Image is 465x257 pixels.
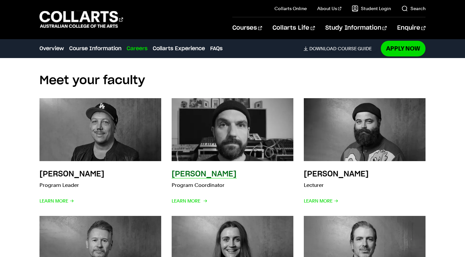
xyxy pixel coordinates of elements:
a: Study Information [325,17,387,39]
span: Download [309,46,336,52]
span: Learn More [304,196,338,205]
a: [PERSON_NAME] Lecturer Learn More [304,98,426,205]
a: Collarts Life [272,17,315,39]
a: Enquire [397,17,426,39]
a: FAQs [210,45,223,53]
a: [PERSON_NAME] Program Coordinator Learn More [172,98,293,205]
div: Go to homepage [39,10,123,29]
span: Learn More [172,196,206,205]
a: Apply Now [381,41,426,56]
a: Collarts Experience [153,45,205,53]
p: Program Leader [39,181,104,190]
p: Program Coordinator [172,181,237,190]
h3: [PERSON_NAME] [304,170,369,178]
a: Overview [39,45,64,53]
h3: [PERSON_NAME] [172,170,237,178]
span: Learn More [39,196,74,205]
a: Course Information [69,45,121,53]
a: DownloadCourse Guide [303,46,377,52]
a: [PERSON_NAME] Program Leader Learn More [39,98,161,205]
h3: [PERSON_NAME] [39,170,104,178]
a: Search [401,5,426,12]
a: Careers [127,45,147,53]
h2: Meet your faculty [39,73,426,88]
a: About Us [317,5,341,12]
a: Collarts Online [274,5,307,12]
p: Lecturer [304,181,369,190]
a: Student Login [352,5,391,12]
a: Courses [232,17,262,39]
